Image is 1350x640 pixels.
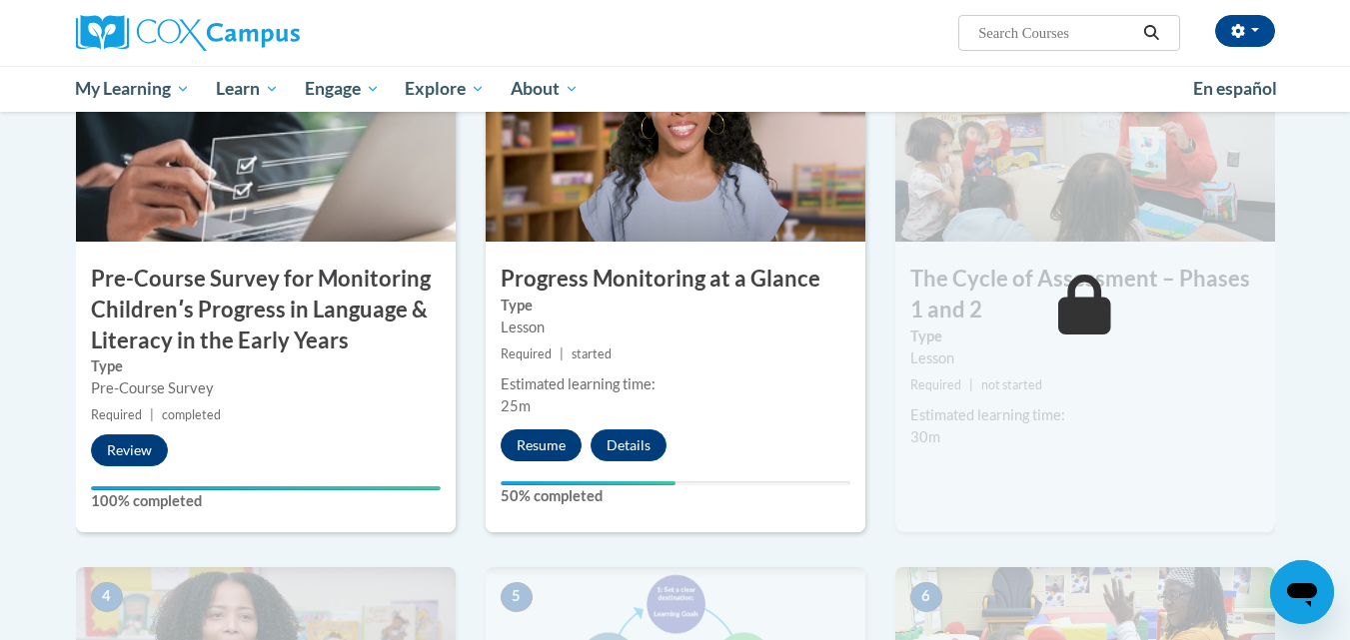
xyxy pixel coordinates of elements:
img: Course Image [895,42,1275,242]
button: Resume [501,429,582,461]
div: Estimated learning time: [501,373,850,395]
span: About [511,77,579,101]
span: Required [501,346,552,361]
div: Your progress [91,486,441,490]
span: 25m [501,397,531,414]
label: Type [910,325,1260,347]
button: Review [91,434,168,466]
span: Learn [216,77,279,101]
span: Required [91,407,142,422]
span: Engage [305,77,380,101]
a: My Learning [63,66,204,112]
h3: The Cycle of Assessment – Phases 1 and 2 [895,264,1275,325]
label: 100% completed [91,490,441,512]
span: | [560,346,564,361]
h3: Progress Monitoring at a Glance [486,264,865,295]
button: Search [1136,21,1166,45]
div: Pre-Course Survey [91,377,441,399]
div: Main menu [46,66,1305,112]
div: Lesson [910,347,1260,369]
div: Estimated learning time: [910,404,1260,426]
a: Explore [392,66,498,112]
iframe: Button to launch messaging window [1270,560,1334,624]
span: 6 [910,582,942,612]
span: not started [981,377,1042,392]
a: About [498,66,592,112]
span: Explore [405,77,485,101]
a: En español [1180,68,1290,110]
button: Details [591,429,667,461]
span: started [572,346,612,361]
img: Course Image [486,42,865,242]
span: | [150,407,154,422]
span: | [969,377,973,392]
span: Required [910,377,961,392]
span: 30m [910,428,940,445]
label: Type [501,295,850,317]
h3: Pre-Course Survey for Monitoring Childrenʹs Progress in Language & Literacy in the Early Years [76,264,456,355]
span: En español [1193,78,1277,99]
a: Cox Campus [76,15,456,51]
label: 50% completed [501,485,850,507]
div: Lesson [501,317,850,338]
span: 5 [501,582,533,612]
span: completed [162,407,221,422]
img: Cox Campus [76,15,300,51]
img: Course Image [76,42,456,242]
span: 4 [91,582,123,612]
a: Learn [203,66,292,112]
span: My Learning [75,77,190,101]
div: Your progress [501,481,675,485]
button: Account Settings [1215,15,1275,47]
label: Type [91,355,441,377]
input: Search Courses [976,21,1136,45]
a: Engage [292,66,393,112]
